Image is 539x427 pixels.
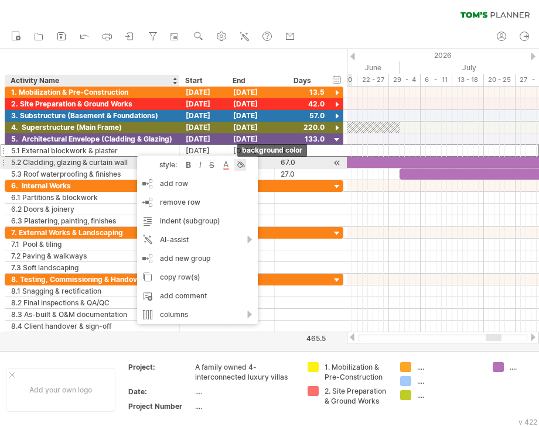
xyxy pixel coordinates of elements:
div: [DATE] [180,122,227,133]
div: A family owned 4-interconnected luxury villas [195,362,294,382]
div: 20 - 25 [484,74,516,86]
div: indent (subgroup) [137,212,258,230]
div: Add your own logo [6,368,115,412]
div: scroll to activity [332,157,343,169]
div: .... [417,390,481,400]
div: 5.3 Roof waterproofing & finishes [11,168,173,180]
div: Project Number [128,401,193,411]
div: add comment [137,287,258,305]
div: [DATE] [180,110,227,121]
div: v 422 [518,418,537,426]
div: [DATE] [180,145,227,156]
span: remove row [160,198,200,206]
div: Date: [128,387,193,397]
div: 4. Superstructure (Main Frame) [11,122,173,133]
div: .... [417,362,481,372]
div: [DATE] [227,87,275,98]
div: add new group [137,249,258,268]
div: 22 - 27 [357,74,389,86]
div: 67.0 [281,157,325,168]
div: [DATE] [227,145,275,156]
div: 6 - 11 [421,74,452,86]
div: 8.1 Snagging & rectification [11,285,173,297]
div: [DATE] [227,98,275,109]
div: 7.3 Soft landscaping [11,262,173,273]
div: 27.0 [281,168,325,180]
div: 6.1 Partitions & blockwork [11,192,173,203]
div: 5.2 Cladding, glazing & curtain wall [11,157,173,168]
div: [DATE] [180,98,227,109]
div: Project: [128,362,193,372]
div: 8.2 Final inspections & QA/QC [11,297,173,308]
div: 7. External Works & Landscaping [11,227,173,238]
div: 8. Testing, Commissioning & Handover [11,274,173,285]
div: [DATE] [227,122,275,133]
div: .... [195,401,294,411]
div: style: [142,160,183,169]
div: 465.5 [275,334,326,343]
div: Activity Name [11,75,173,87]
div: [DATE] [227,133,275,144]
div: 29 - 4 [389,74,421,86]
div: 6.3 Plastering, painting, finishes [11,215,173,226]
div: columns [137,305,258,324]
div: .... [417,376,481,386]
div: 13 - 18 [452,74,484,86]
div: 7.2 Paving & walkways [11,250,173,261]
div: 5.1 External blockwork & plaster [11,145,173,156]
div: 1. Mobilization & Pre-Construction [11,87,173,98]
div: 8.4 Client handover & sign-off [11,321,173,332]
div: 3. Substructure (Basement & Foundations) [11,110,173,121]
div: 2. Site Preparation & Ground Works [11,98,173,109]
div: add row [137,174,258,193]
div: End [233,75,268,87]
div: 2. Site Preparation & Ground Works [325,386,388,406]
div: 1. Mobilization & Pre-Construction [325,362,388,382]
div: AI-assist [137,230,258,249]
div: .... [195,387,294,397]
div: copy row(s) [137,268,258,287]
div: [DATE] [227,110,275,121]
div: Start [185,75,220,87]
div: 8.3 As-built & O&M documentation [11,309,173,320]
div: [DATE] [180,87,227,98]
div: Days [274,75,330,87]
div: 6.2 Doors & joinery [11,204,173,215]
div: background color [237,144,307,157]
div: 5. Architectural Envelope (Cladding & Glazing) [11,133,173,144]
div: 7.1 Pool & tiling [11,239,173,250]
div: [DATE] [180,133,227,144]
div: 6. Internal Works [11,180,173,191]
